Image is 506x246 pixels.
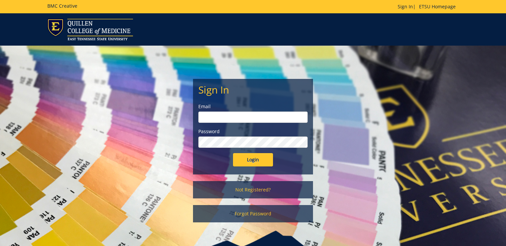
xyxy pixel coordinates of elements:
label: Email [198,103,308,110]
input: Login [233,153,273,166]
label: Password [198,128,308,135]
a: ETSU Homepage [416,3,459,10]
a: Forgot Password [193,205,313,222]
a: Not Registered? [193,181,313,198]
p: | [398,3,459,10]
h2: Sign In [198,84,308,95]
h5: BMC Creative [47,3,77,8]
a: Sign In [398,3,413,10]
img: ETSU logo [47,19,133,40]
